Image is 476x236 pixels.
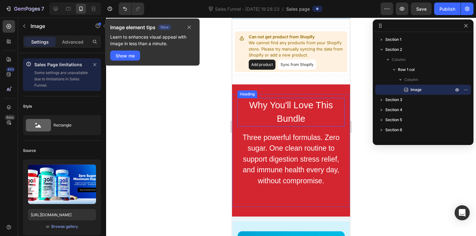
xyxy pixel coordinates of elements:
button: Publish [434,3,461,15]
div: Publish [439,6,455,12]
button: 7 [3,3,47,15]
div: Undo/Redo [119,3,144,15]
div: 450 [6,67,15,72]
p: Sales Page limitations [34,61,88,68]
p: Advanced [62,39,83,45]
span: Save [416,6,427,12]
div: Rectangle [54,118,92,132]
div: Beta [5,115,15,120]
img: preview-image [28,164,96,204]
p: Settings [31,39,49,45]
div: Open Intercom Messenger [455,205,470,220]
span: Section 6 [385,127,402,133]
span: Sales page [286,6,310,12]
div: Source [23,148,36,153]
button: Browse gallery [51,223,78,230]
span: Section 4 [385,107,402,113]
span: Section 2 [385,46,402,53]
span: Row 1 col [398,67,415,73]
span: Image [411,87,422,93]
span: Column [392,56,405,63]
input: https://example.com/image.jpg [28,209,96,220]
p: Some settings are unavailable due to limitations in Sales Funnel. [34,70,88,88]
span: Sales Funnel - [DATE] 19:28:23 [214,6,281,12]
button: Save [411,3,432,15]
span: Section 7 [385,137,402,143]
span: or [46,223,50,230]
iframe: Design area [232,18,350,236]
p: Image [31,22,84,30]
span: / [282,6,284,12]
span: Section 5 [385,117,402,123]
span: Section 3 [385,97,402,103]
span: Section 1 [385,36,401,43]
div: Style [23,104,32,109]
span: Column [404,77,418,83]
p: 7 [41,5,44,13]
